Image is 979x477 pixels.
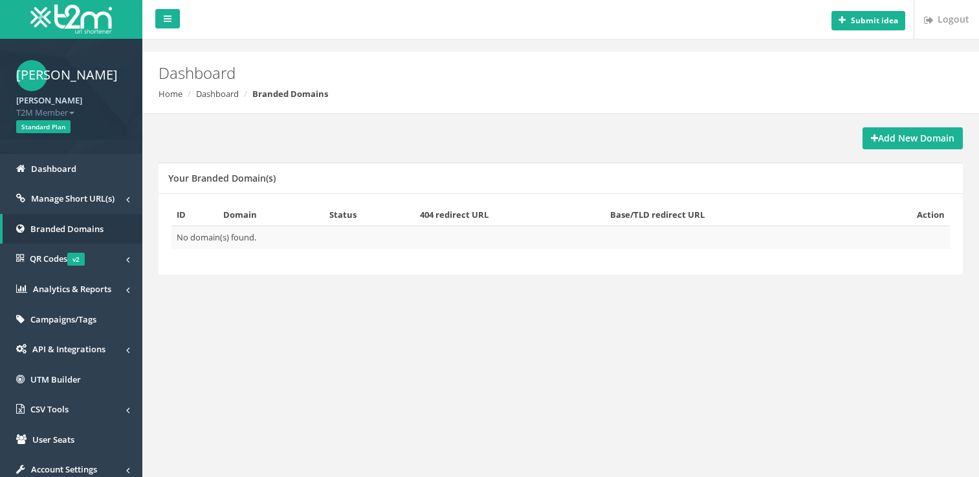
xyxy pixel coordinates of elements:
[67,253,85,266] span: v2
[858,204,950,226] th: Action
[159,88,182,100] a: Home
[415,204,605,226] th: 404 redirect URL
[168,173,276,183] h5: Your Branded Domain(s)
[31,163,76,175] span: Dashboard
[218,204,324,226] th: Domain
[871,132,954,144] strong: Add New Domain
[16,120,71,133] span: Standard Plan
[30,374,81,385] span: UTM Builder
[863,127,963,149] a: Add New Domain
[30,5,112,34] img: T2M
[32,434,74,445] span: User Seats
[33,283,111,295] span: Analytics & Reports
[171,204,218,226] th: ID
[252,88,328,100] strong: Branded Domains
[16,91,126,118] a: [PERSON_NAME] T2M Member
[30,313,96,325] span: Campaigns/Tags
[31,193,115,204] span: Manage Short URL(s)
[31,463,97,475] span: Account Settings
[16,107,126,119] span: T2M Member
[831,11,905,30] button: Submit idea
[196,88,239,100] a: Dashboard
[32,343,105,355] span: API & Integrations
[171,226,950,249] td: No domain(s) found.
[16,60,47,91] span: [PERSON_NAME]
[159,65,826,81] h2: Dashboard
[324,204,415,226] th: Status
[605,204,858,226] th: Base/TLD redirect URL
[30,253,85,264] span: QR Codes
[30,223,104,235] span: Branded Domains
[16,94,82,106] strong: [PERSON_NAME]
[851,15,898,26] b: Submit idea
[30,403,69,415] span: CSV Tools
